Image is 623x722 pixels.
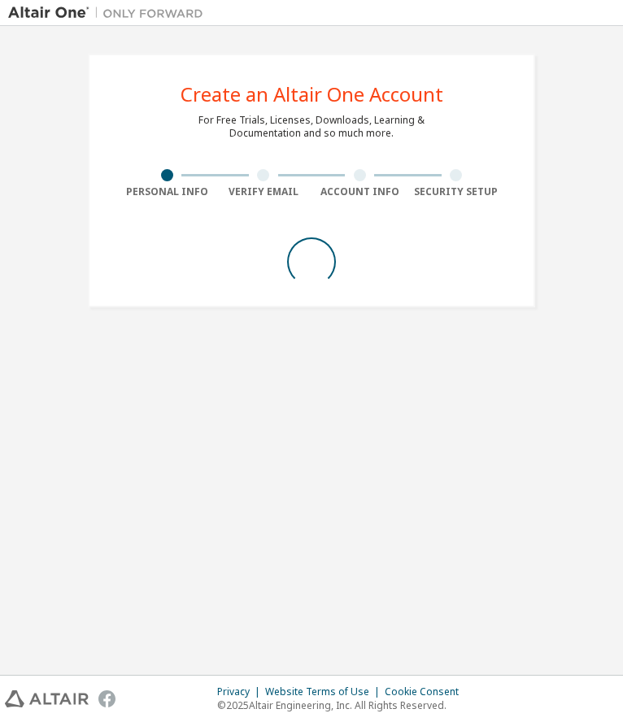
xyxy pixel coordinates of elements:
[217,698,468,712] p: © 2025 Altair Engineering, Inc. All Rights Reserved.
[408,185,505,198] div: Security Setup
[385,685,468,698] div: Cookie Consent
[98,690,115,707] img: facebook.svg
[5,690,89,707] img: altair_logo.svg
[217,685,265,698] div: Privacy
[311,185,408,198] div: Account Info
[8,5,211,21] img: Altair One
[265,685,385,698] div: Website Terms of Use
[119,185,216,198] div: Personal Info
[216,185,312,198] div: Verify Email
[198,114,425,140] div: For Free Trials, Licenses, Downloads, Learning & Documentation and so much more.
[181,85,443,104] div: Create an Altair One Account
